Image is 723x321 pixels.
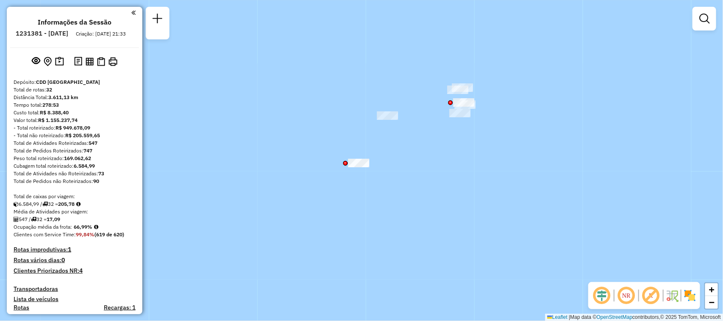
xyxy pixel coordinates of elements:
[48,94,78,100] strong: 3.611,13 km
[14,217,19,222] i: Total de Atividades
[14,296,136,303] h4: Lista de veículos
[93,178,99,184] strong: 90
[55,125,90,131] strong: R$ 949.678,09
[79,267,83,274] strong: 4
[14,246,136,253] h4: Rotas improdutivas:
[14,170,136,177] div: Total de Atividades não Roteirizadas:
[38,117,78,123] strong: R$ 1.155.237,74
[14,216,136,223] div: 547 / 32 =
[83,147,92,154] strong: 747
[76,231,94,238] strong: 99,84%
[14,231,76,238] span: Clientes com Service Time:
[454,100,476,109] div: Atividade não roteirizada - DELLIRIS CWB LTDA
[14,139,136,147] div: Total de Atividades Roteirizadas:
[74,224,92,230] strong: 66,99%
[14,257,136,264] h4: Rotas vários dias:
[14,304,29,311] a: Rotas
[14,208,136,216] div: Média de Atividades por viagem:
[545,314,723,321] div: Map data © contributors,© 2025 TomTom, Microsoft
[14,224,72,230] span: Ocupação média da frota:
[14,267,136,274] h4: Clientes Priorizados NR:
[14,86,136,94] div: Total de rotas:
[40,109,69,116] strong: R$ 8.388,40
[64,155,91,161] strong: 169.062,62
[94,224,98,230] em: Média calculada utilizando a maior ocupação (%Peso ou %Cubagem) de cada rota da sessão. Rotas cro...
[61,256,65,264] strong: 0
[616,285,637,306] span: Ocultar NR
[72,55,84,68] button: Logs desbloquear sessão
[38,18,111,26] h4: Informações da Sessão
[76,202,80,207] i: Meta Caixas/viagem: 181,31 Diferença: 24,47
[31,217,36,222] i: Total de rotas
[14,124,136,132] div: - Total roteirizado:
[705,283,718,296] a: Zoom in
[53,55,66,68] button: Painel de Sugestão
[597,314,633,320] a: OpenStreetMap
[592,285,612,306] span: Ocultar deslocamento
[42,55,53,68] button: Centralizar mapa no depósito ou ponto de apoio
[16,30,68,37] h6: 1231381 - [DATE]
[94,231,124,238] strong: (619 de 620)
[453,98,474,107] div: Atividade não roteirizada - ELIVELTO BEDIN
[14,202,19,207] i: Cubagem total roteirizado
[14,94,136,101] div: Distância Total:
[131,8,136,17] a: Clique aqui para minimizar o painel
[89,140,97,146] strong: 547
[14,285,136,293] h4: Transportadoras
[36,79,100,85] strong: CDD [GEOGRAPHIC_DATA]
[58,201,75,207] strong: 205,78
[74,163,95,169] strong: 6.584,99
[547,314,568,320] a: Leaflet
[95,55,107,68] button: Visualizar Romaneio
[14,155,136,162] div: Peso total roteirizado:
[348,159,369,167] div: Atividade não roteirizada - MARCIO ANTONIO DE SO
[42,102,59,108] strong: 278:53
[84,55,95,67] button: Visualizar relatório de Roteirização
[569,314,570,320] span: |
[696,10,713,27] a: Exibir filtros
[104,304,136,311] h4: Recargas: 1
[665,289,679,302] img: Fluxo de ruas
[14,177,136,185] div: Total de Pedidos não Roteirizados:
[14,101,136,109] div: Tempo total:
[683,289,697,302] img: Exibir/Ocultar setores
[14,78,136,86] div: Depósito:
[98,170,104,177] strong: 73
[149,10,166,29] a: Nova sessão e pesquisa
[709,297,715,307] span: −
[14,193,136,200] div: Total de caixas por viagem:
[14,109,136,116] div: Custo total:
[65,132,100,138] strong: R$ 205.559,65
[641,285,661,306] span: Exibir rótulo
[47,216,60,222] strong: 17,09
[452,83,473,92] div: Atividade não roteirizada - AUREO FRAGOSO DA SIL
[449,109,471,117] div: Atividade não roteirizada - OaO PAULO DE MORAIS DA SILVA
[72,30,129,38] div: Criação: [DATE] 21:33
[377,111,398,120] div: Atividade não roteirizada - KARINA CARVALHO DOS SANTOS FREITAS 05443
[42,202,48,207] i: Total de rotas
[709,284,715,295] span: +
[46,86,52,93] strong: 32
[705,296,718,309] a: Zoom out
[68,246,71,253] strong: 1
[14,200,136,208] div: 6.584,99 / 32 =
[447,86,468,94] div: Atividade não roteirizada - PERDOMO E DINO LTDA
[30,55,42,68] button: Exibir sessão original
[14,162,136,170] div: Cubagem total roteirizado:
[14,147,136,155] div: Total de Pedidos Roteirizados:
[107,55,119,68] button: Imprimir Rotas
[14,116,136,124] div: Valor total:
[14,132,136,139] div: - Total não roteirizado:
